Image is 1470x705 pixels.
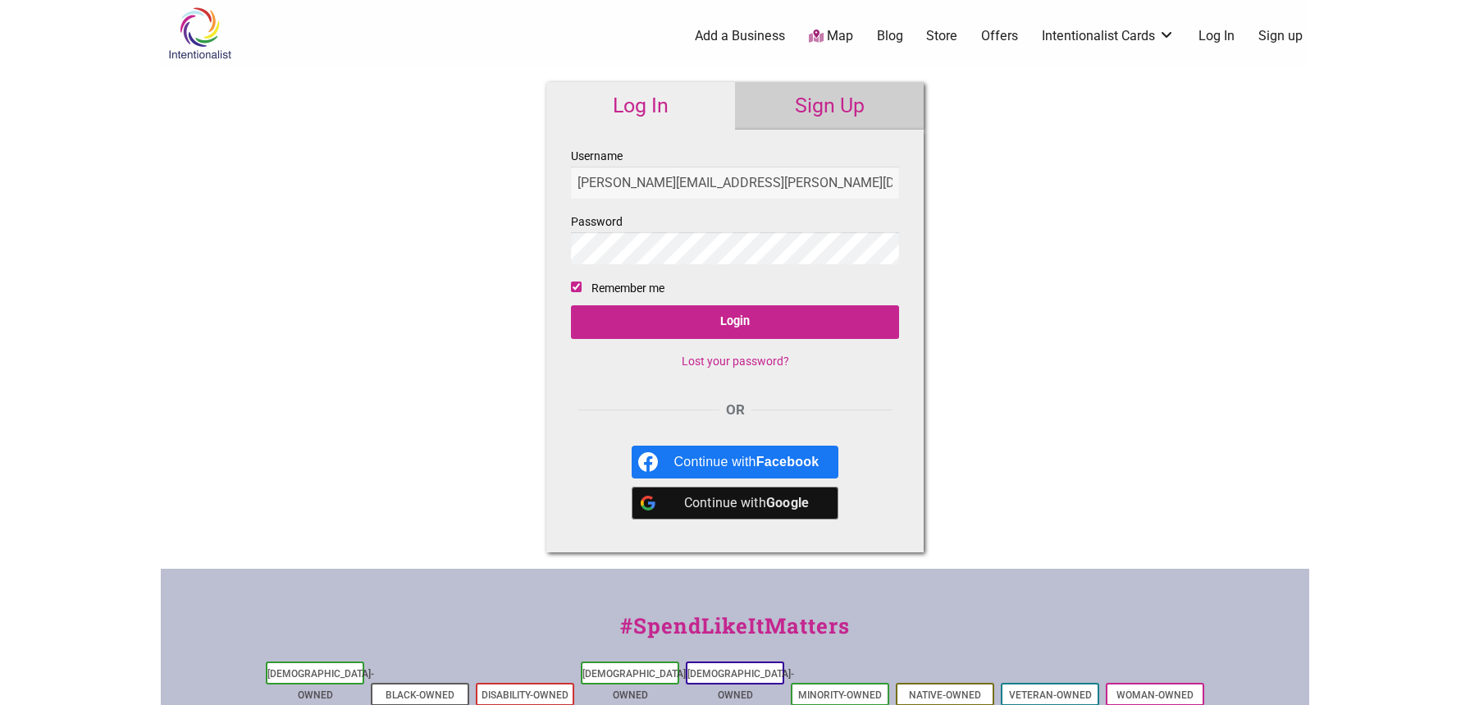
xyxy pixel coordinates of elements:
[161,610,1309,658] div: #SpendLikeItMatters
[674,446,819,478] div: Continue with
[571,146,899,199] label: Username
[582,668,689,701] a: [DEMOGRAPHIC_DATA]-Owned
[798,689,882,701] a: Minority-Owned
[756,455,819,469] b: Facebook
[591,278,664,299] label: Remember me
[926,27,957,45] a: Store
[687,668,794,701] a: [DEMOGRAPHIC_DATA]-Owned
[674,487,819,520] div: Continue with
[571,232,899,264] input: Password Open Keeper Popup
[386,689,454,701] a: Black-Owned
[161,7,239,60] img: Intentionalist
[571,167,899,199] input: Username Open Keeper Popup
[571,400,899,421] div: OR
[1116,689,1194,701] a: Woman-Owned
[1009,689,1092,701] a: Veteran-Owned
[546,82,735,130] a: Log In
[981,27,1018,45] a: Offers
[735,82,924,130] a: Sign Up
[682,355,789,368] a: Lost your password?
[873,172,892,192] keeper-lock: Open Keeper Popup
[809,27,853,46] a: Map
[766,495,810,510] b: Google
[482,689,568,701] a: Disability-Owned
[909,689,981,701] a: Native-Owned
[877,27,903,45] a: Blog
[695,27,785,45] a: Add a Business
[632,446,839,478] a: Continue with <b>Facebook</b>
[267,668,374,701] a: [DEMOGRAPHIC_DATA]-Owned
[571,212,899,264] label: Password
[1198,27,1235,45] a: Log In
[1042,27,1175,45] a: Intentionalist Cards
[571,305,899,339] input: Login
[632,487,839,520] a: Continue with <b>Google</b>
[1258,27,1303,45] a: Sign up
